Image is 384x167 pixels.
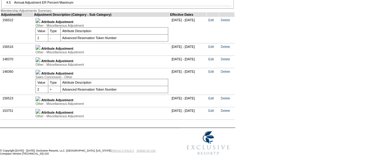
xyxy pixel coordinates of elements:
b: Attribute Adjustment [41,47,73,50]
a: Delete [221,109,230,112]
td: Attribute Description [60,27,168,34]
img: b_plus.gif [36,45,40,50]
img: b_plus.gif [36,109,40,114]
a: Edit [208,45,214,48]
a: Delete [221,70,230,73]
td: 148360 [1,68,34,95]
div: Membership Adjustments Summary [1,9,235,12]
b: Attribute Adjustment [41,59,73,63]
a: Edit [208,109,214,112]
td: AdjustmentId [1,12,34,16]
img: b_plus.gif [36,96,40,101]
td: [DATE] - [DATE] [170,16,207,43]
img: b_minus.gif [36,70,40,75]
td: [DATE] - [DATE] [170,43,207,55]
td: Advanced Reservation Token Number [60,34,168,41]
b: Attribute Adjustment [41,98,73,102]
a: Delete [221,96,230,100]
td: [DATE] - [DATE] [170,68,207,95]
td: Type [48,27,60,34]
a: Delete [221,57,230,61]
b: Attribute Adjustment [41,111,73,114]
td: 153751 [1,107,34,119]
td: 148370 [1,55,34,68]
div: Other - Miscellaneous Adjustment [36,102,168,105]
img: Exclusive Resorts [181,128,235,158]
td: Adjustment Description (Category - Sub Category) [34,12,170,16]
div: Other - Miscellaneous Adjustment [36,63,168,66]
a: Edit [208,18,214,22]
td: Type [48,79,60,86]
td: 156522 [1,16,34,43]
a: Delete [221,45,230,48]
td: Advanced Reservation Token Number [60,86,168,93]
td: [DATE] - [DATE] [170,55,207,68]
td: 1 [36,34,48,41]
img: b_plus.gif [36,57,40,62]
b: Attribute Adjustment [41,20,73,24]
td: 156523 [1,95,34,107]
div: Sales Concession - Other [36,75,168,79]
a: Delete [221,18,230,22]
td: + [48,86,60,93]
div: Other - Miscellaneous Adjustment [36,114,168,118]
td: Value [36,79,48,86]
a: Edit [208,70,214,73]
td: [DATE] - [DATE] [170,107,207,119]
td: [DATE] - [DATE] [170,95,207,107]
a: Edit [208,57,214,61]
td: Effective Dates [170,12,207,16]
b: Attribute Adjustment [41,72,73,75]
td: - [48,34,60,41]
td: 2 [36,86,48,93]
a: PRIVACY POLICY [112,149,134,152]
td: Value [36,27,48,34]
a: Edit [208,96,214,100]
div: Other - Miscellaneous Adjustment [36,50,168,54]
img: b_minus.gif [36,18,40,23]
td: Attribute Description [60,79,168,86]
a: TERMS OF USE [137,149,156,152]
div: Other - Miscellaneous Adjustment [36,24,168,27]
td: 156516 [1,43,34,55]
